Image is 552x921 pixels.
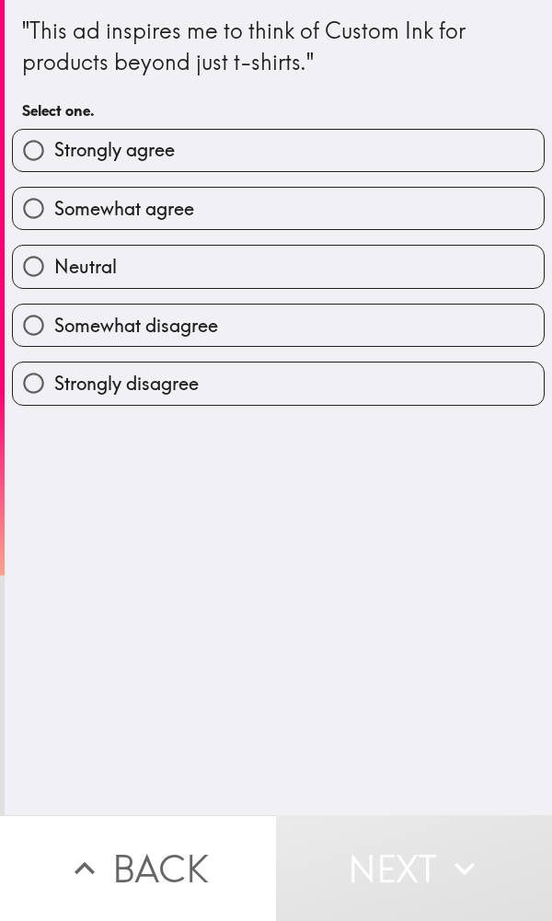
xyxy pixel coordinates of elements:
span: Strongly agree [54,137,175,163]
span: Somewhat agree [54,196,194,222]
span: Somewhat disagree [54,313,218,339]
button: Neutral [13,246,544,287]
button: Somewhat agree [13,188,544,229]
div: "This ad inspires me to think of Custom Ink for products beyond just t-shirts." [22,16,535,77]
span: Strongly disagree [54,371,199,397]
button: Strongly agree [13,130,544,171]
h6: Select one. [22,100,535,121]
span: Neutral [54,254,117,280]
button: Somewhat disagree [13,305,544,346]
button: Next [276,815,552,921]
button: Strongly disagree [13,363,544,404]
